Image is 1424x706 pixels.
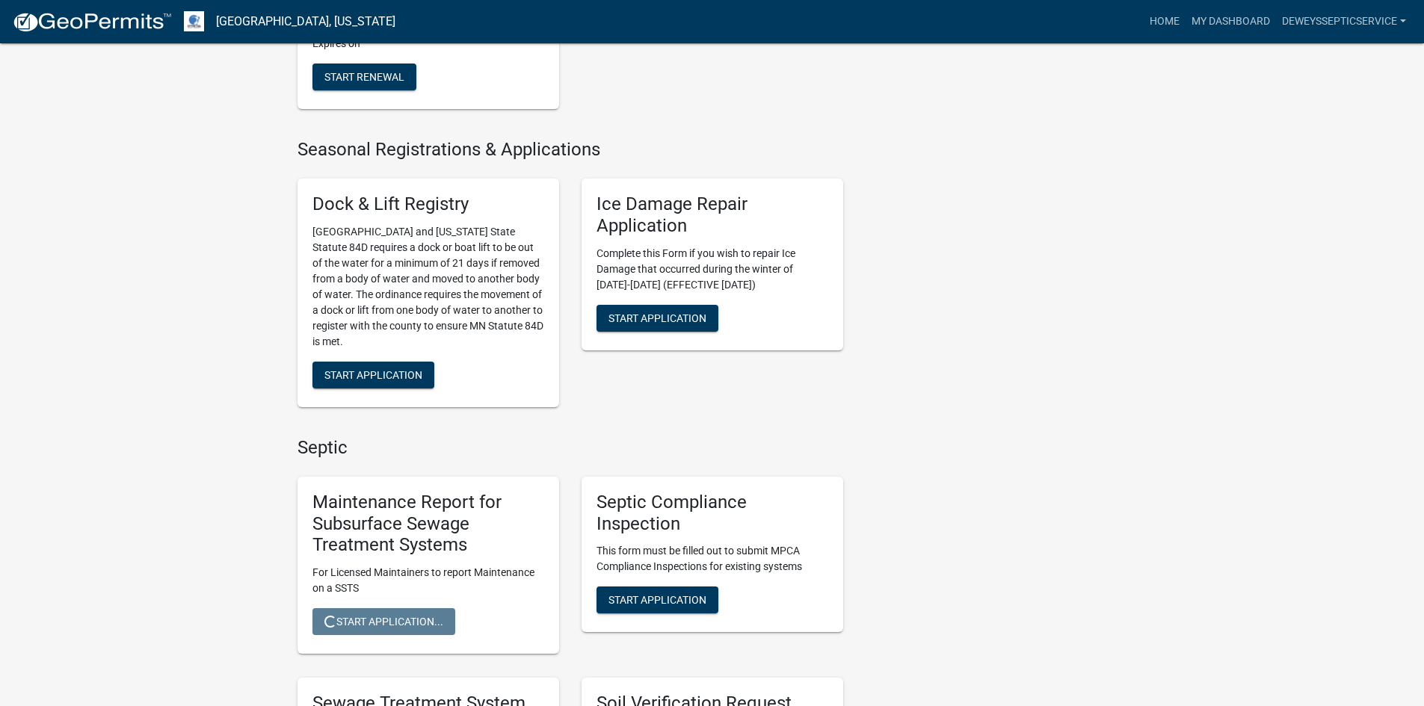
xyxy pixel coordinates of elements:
h5: Maintenance Report for Subsurface Sewage Treatment Systems [312,492,544,556]
h4: Septic [298,437,843,459]
button: Start Renewal [312,64,416,90]
span: Start Application [608,312,706,323]
button: Start Application... [312,608,455,635]
span: Start Application [324,369,422,381]
h4: Seasonal Registrations & Applications [298,139,843,161]
a: My Dashboard [1186,7,1276,36]
img: Otter Tail County, Minnesota [184,11,204,31]
p: Complete this Form if you wish to repair Ice Damage that occurred during the winter of [DATE]-[DA... [597,246,828,293]
p: [GEOGRAPHIC_DATA] and [US_STATE] State Statute 84D requires a dock or boat lift to be out of the ... [312,224,544,350]
h5: Septic Compliance Inspection [597,492,828,535]
a: [GEOGRAPHIC_DATA], [US_STATE] [216,9,395,34]
span: Start Renewal [324,71,404,83]
span: Start Application [608,594,706,606]
p: Expires on [312,36,544,52]
button: Start Application [597,305,718,332]
h5: Ice Damage Repair Application [597,193,828,237]
p: This form must be filled out to submit MPCA Compliance Inspections for existing systems [597,543,828,575]
h5: Dock & Lift Registry [312,193,544,215]
a: DeweysSepticService [1276,7,1412,36]
p: For Licensed Maintainers to report Maintenance on a SSTS [312,565,544,596]
button: Start Application [312,362,434,388]
button: Start Application [597,586,718,613]
span: Start Application... [324,616,443,628]
a: Home [1144,7,1186,36]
